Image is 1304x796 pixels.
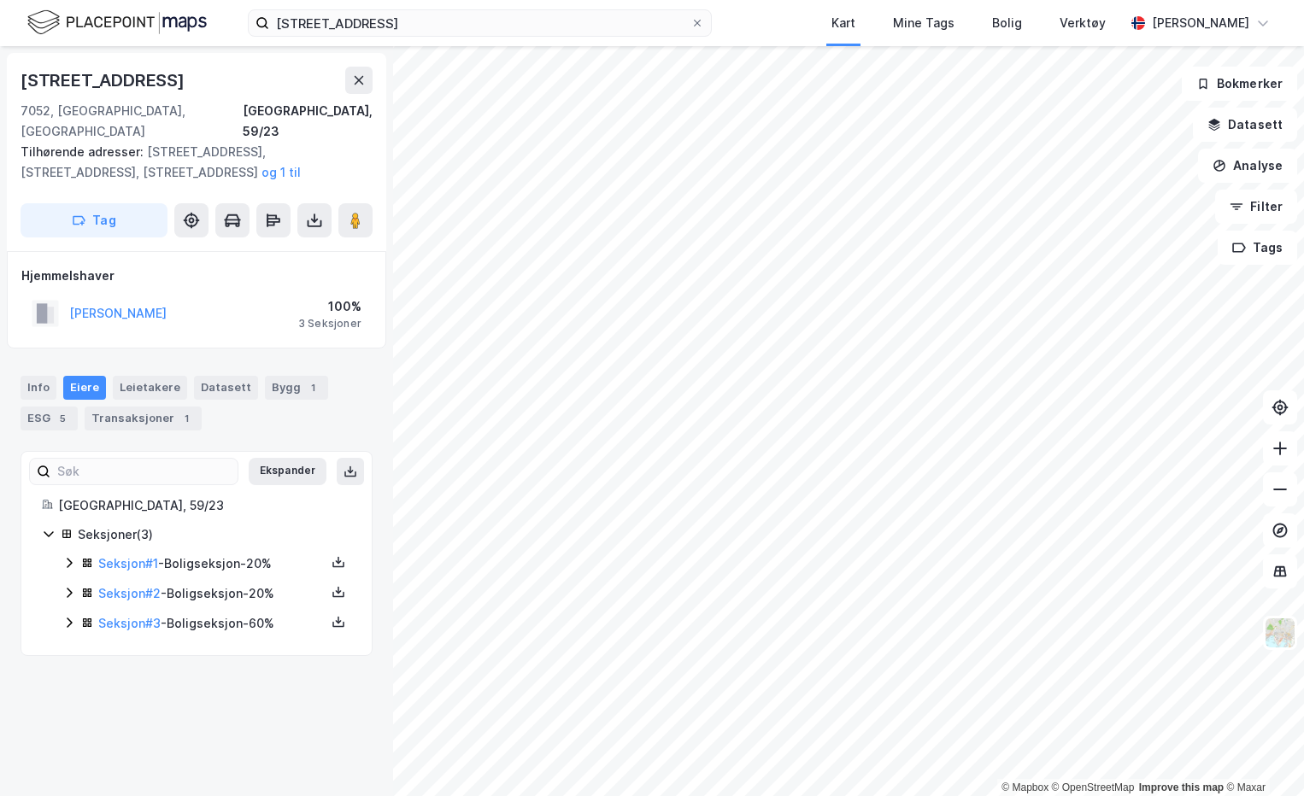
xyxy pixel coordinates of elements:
div: [STREET_ADDRESS] [21,67,188,94]
div: Hjemmelshaver [21,266,372,286]
a: Seksjon#2 [98,586,161,600]
div: Transaksjoner [85,407,202,430]
div: - Boligseksjon - 20% [98,583,326,604]
div: Seksjoner ( 3 ) [78,524,351,545]
div: Verktøy [1060,13,1106,33]
img: logo.f888ab2527a4732fd821a326f86c7f29.svg [27,8,207,38]
button: Tag [21,203,167,237]
a: Mapbox [1001,781,1048,793]
div: Bolig [992,13,1022,33]
button: Bokmerker [1182,67,1297,101]
div: Kart [831,13,855,33]
div: [GEOGRAPHIC_DATA], 59/23 [58,495,351,516]
button: Filter [1215,190,1297,224]
button: Analyse [1198,149,1297,183]
div: [STREET_ADDRESS], [STREET_ADDRESS], [STREET_ADDRESS] [21,142,359,183]
div: [GEOGRAPHIC_DATA], 59/23 [243,101,373,142]
div: - Boligseksjon - 20% [98,553,326,574]
img: Z [1264,617,1296,649]
div: Bygg [265,376,328,400]
span: Tilhørende adresser: [21,144,147,159]
button: Tags [1218,231,1297,265]
div: 3 Seksjoner [298,317,361,331]
div: Mine Tags [893,13,955,33]
a: Seksjon#3 [98,616,161,630]
a: OpenStreetMap [1052,781,1135,793]
div: Datasett [194,376,258,400]
a: Improve this map [1139,781,1224,793]
div: 100% [298,296,361,317]
button: Datasett [1193,108,1297,142]
div: Eiere [63,376,106,400]
div: 1 [178,410,195,427]
div: Leietakere [113,376,187,400]
input: Søk [50,459,238,484]
input: Søk på adresse, matrikkel, gårdeiere, leietakere eller personer [269,10,690,36]
div: [PERSON_NAME] [1152,13,1249,33]
div: 5 [54,410,71,427]
div: 7052, [GEOGRAPHIC_DATA], [GEOGRAPHIC_DATA] [21,101,243,142]
a: Seksjon#1 [98,556,158,571]
div: 1 [304,379,321,396]
button: Ekspander [249,458,326,485]
div: Info [21,376,56,400]
div: - Boligseksjon - 60% [98,613,326,634]
div: ESG [21,407,78,430]
iframe: Chat Widget [1219,714,1304,796]
div: Kontrollprogram for chat [1219,714,1304,796]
